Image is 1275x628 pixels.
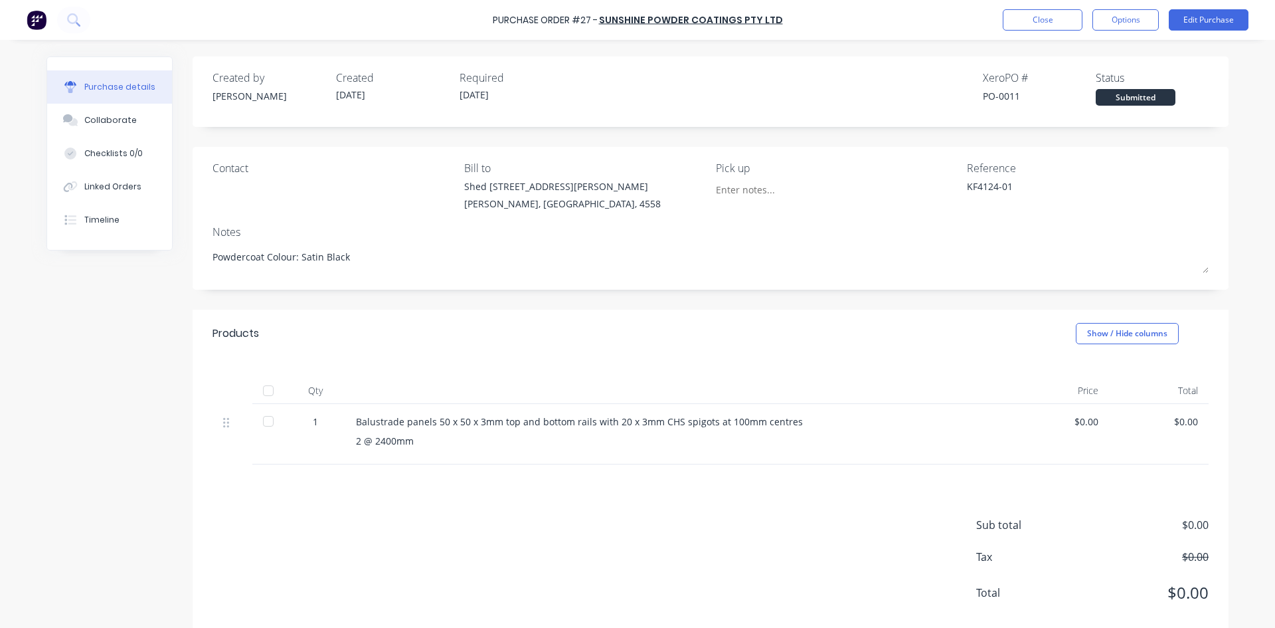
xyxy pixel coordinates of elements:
div: Status [1096,70,1209,86]
div: $0.00 [1120,415,1198,429]
div: Collaborate [84,114,137,126]
span: $0.00 [1076,581,1209,605]
div: Timeline [84,214,120,226]
div: Products [212,326,259,342]
div: Price [1009,377,1109,404]
span: $0.00 [1076,549,1209,565]
button: Linked Orders [47,170,172,203]
div: $0.00 [1020,415,1098,429]
div: Contact [212,160,454,176]
div: 1 [296,415,335,429]
span: Tax [976,549,1076,565]
div: Shed [STREET_ADDRESS][PERSON_NAME] [464,179,661,193]
span: Total [976,585,1076,601]
div: Notes [212,224,1209,240]
span: $0.00 [1076,517,1209,533]
div: Purchase Order #27 - [493,13,598,27]
button: Purchase details [47,70,172,104]
div: PO-0011 [983,89,1096,103]
div: Submitted [1096,89,1175,106]
input: Enter notes... [716,179,837,199]
button: Timeline [47,203,172,237]
textarea: KF4124-01 [967,179,1133,209]
textarea: Powdercoat Colour: Satin Black [212,243,1209,273]
div: Created [336,70,449,86]
div: Balustrade panels 50 x 50 x 3mm top and bottom rails with 20 x 3mm CHS spigots at 100mm centres [356,415,999,429]
div: Linked Orders [84,181,141,193]
button: Close [1003,9,1082,31]
a: Sunshine Powder Coatings Pty Ltd [599,13,783,27]
div: [PERSON_NAME] [212,89,325,103]
button: Show / Hide columns [1076,323,1179,344]
button: Edit Purchase [1169,9,1248,31]
div: Purchase details [84,81,155,93]
div: Created by [212,70,325,86]
span: Sub total [976,517,1076,533]
button: Options [1092,9,1159,31]
div: 2 @ 2400mm [356,434,999,448]
div: Xero PO # [983,70,1096,86]
div: Total [1109,377,1209,404]
button: Collaborate [47,104,172,137]
img: Factory [27,10,46,30]
div: Checklists 0/0 [84,148,143,159]
div: Bill to [464,160,706,176]
div: Qty [286,377,345,404]
div: Pick up [716,160,958,176]
div: [PERSON_NAME], [GEOGRAPHIC_DATA], 4558 [464,197,661,211]
div: Required [460,70,572,86]
div: Reference [967,160,1209,176]
button: Checklists 0/0 [47,137,172,170]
